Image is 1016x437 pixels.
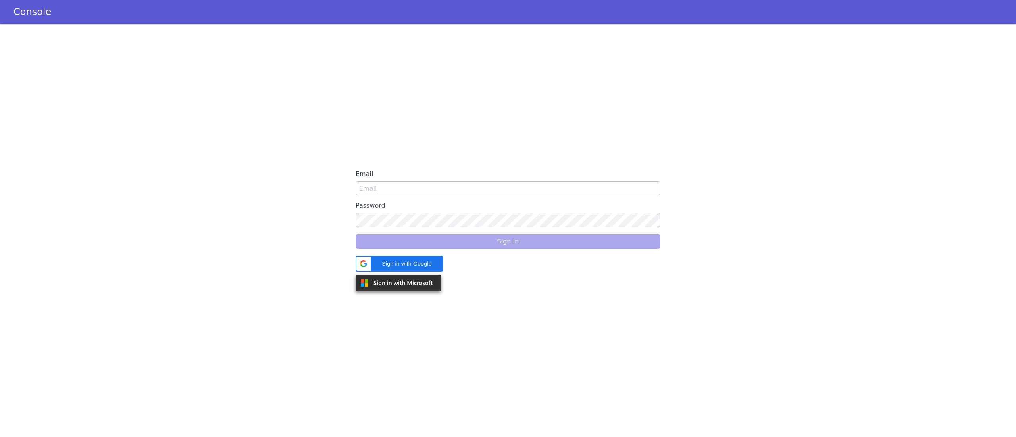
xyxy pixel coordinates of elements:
[375,260,438,268] span: Sign in with Google
[356,199,660,213] label: Password
[356,256,443,272] div: Sign in with Google
[356,167,660,181] label: Email
[356,275,441,291] img: azure.svg
[4,6,61,17] a: Console
[356,181,660,195] input: Email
